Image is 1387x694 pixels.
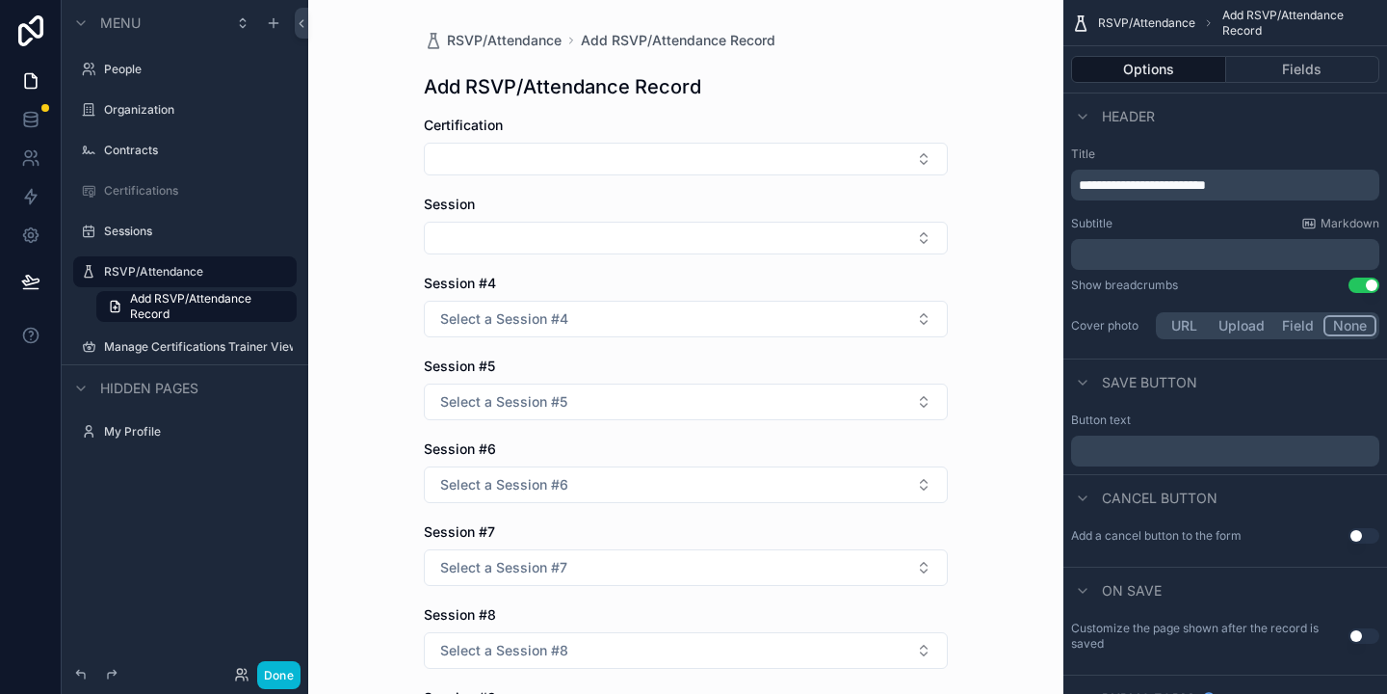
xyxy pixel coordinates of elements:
span: Session #8 [424,606,496,623]
button: Done [257,661,301,689]
span: Select a Session #5 [440,392,567,412]
label: RSVP/Attendance [104,264,285,280]
button: Select Button [424,549,948,586]
label: People [104,62,293,77]
label: Button text [1071,413,1131,428]
span: Hidden pages [100,379,198,398]
span: Select a Session #4 [440,309,568,329]
span: Save button [1102,373,1197,392]
label: Add a cancel button to the form [1071,528,1242,544]
button: Select Button [424,632,948,669]
button: Select Button [424,301,948,337]
span: RSVP/Attendance [1098,15,1195,31]
span: Session #6 [424,440,496,457]
a: Markdown [1301,216,1379,231]
label: Certifications [104,183,293,199]
label: Customize the page shown after the record is saved [1071,621,1348,652]
span: RSVP/Attendance [447,31,562,50]
label: My Profile [104,424,293,440]
span: Markdown [1321,216,1379,231]
span: Cancel button [1102,489,1217,508]
a: Add RSVP/Attendance Record [581,31,775,50]
span: Session #5 [424,358,495,374]
button: Fields [1226,56,1380,83]
span: Add RSVP/Attendance Record [130,291,285,322]
label: Sessions [104,224,293,239]
a: RSVP/Attendance [424,31,562,50]
label: Subtitle [1071,216,1112,231]
span: Certification [424,117,503,133]
span: Session [424,196,475,212]
button: None [1323,315,1376,336]
span: Select a Session #7 [440,558,567,577]
span: Menu [100,13,141,33]
div: scrollable content [1071,436,1379,467]
a: Add RSVP/Attendance Record [96,291,297,322]
div: scrollable content [1071,170,1379,200]
button: Field [1273,315,1324,336]
div: scrollable content [1071,239,1379,270]
button: Select Button [424,222,948,254]
label: Title [1071,147,1379,162]
button: Select Button [424,467,948,503]
button: Upload [1210,315,1273,336]
span: On save [1102,581,1162,601]
button: URL [1159,315,1210,336]
span: Session #7 [424,523,495,540]
label: Contracts [104,143,293,158]
button: Select Button [424,143,948,175]
h1: Add RSVP/Attendance Record [424,73,701,100]
label: Cover photo [1071,318,1148,334]
label: Manage Certifications Trainer View [104,339,293,355]
label: Organization [104,102,293,118]
div: Show breadcrumbs [1071,278,1178,293]
span: Select a Session #8 [440,641,568,660]
span: Session #4 [424,275,496,291]
span: Header [1102,107,1155,126]
span: Select a Session #6 [440,475,568,494]
button: Options [1071,56,1226,83]
button: Select Button [424,384,948,420]
span: Add RSVP/Attendance Record [1222,8,1379,39]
